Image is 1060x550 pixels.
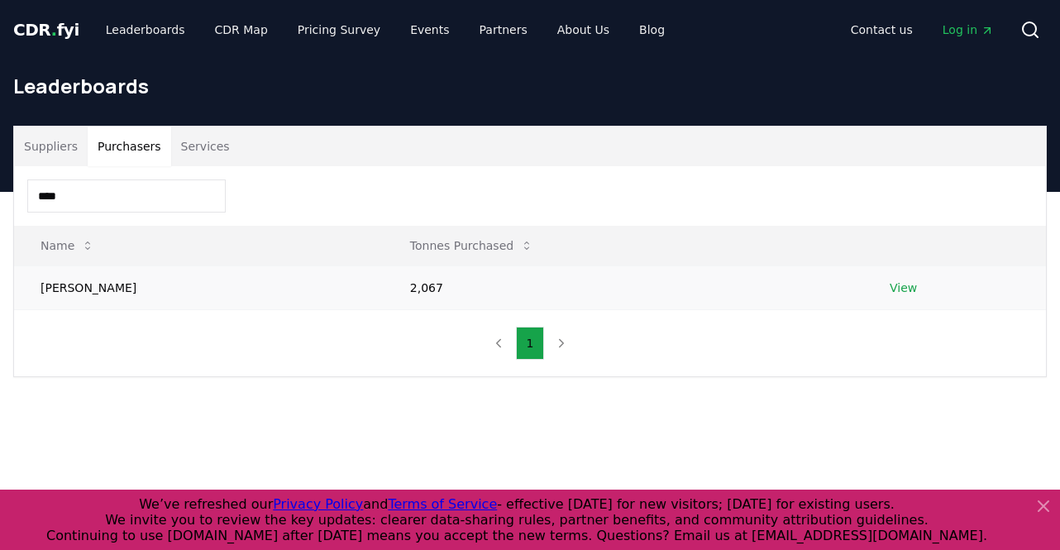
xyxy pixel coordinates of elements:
[14,127,88,166] button: Suppliers
[13,18,79,41] a: CDR.fyi
[838,15,926,45] a: Contact us
[202,15,281,45] a: CDR Map
[544,15,623,45] a: About Us
[929,15,1007,45] a: Log in
[397,229,547,262] button: Tonnes Purchased
[384,265,863,309] td: 2,067
[13,20,79,40] span: CDR fyi
[88,127,171,166] button: Purchasers
[284,15,394,45] a: Pricing Survey
[93,15,678,45] nav: Main
[171,127,240,166] button: Services
[397,15,462,45] a: Events
[13,73,1047,99] h1: Leaderboards
[14,265,384,309] td: [PERSON_NAME]
[516,327,545,360] button: 1
[51,20,57,40] span: .
[943,22,994,38] span: Log in
[466,15,541,45] a: Partners
[93,15,198,45] a: Leaderboards
[890,280,917,296] a: View
[838,15,1007,45] nav: Main
[626,15,678,45] a: Blog
[27,229,107,262] button: Name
